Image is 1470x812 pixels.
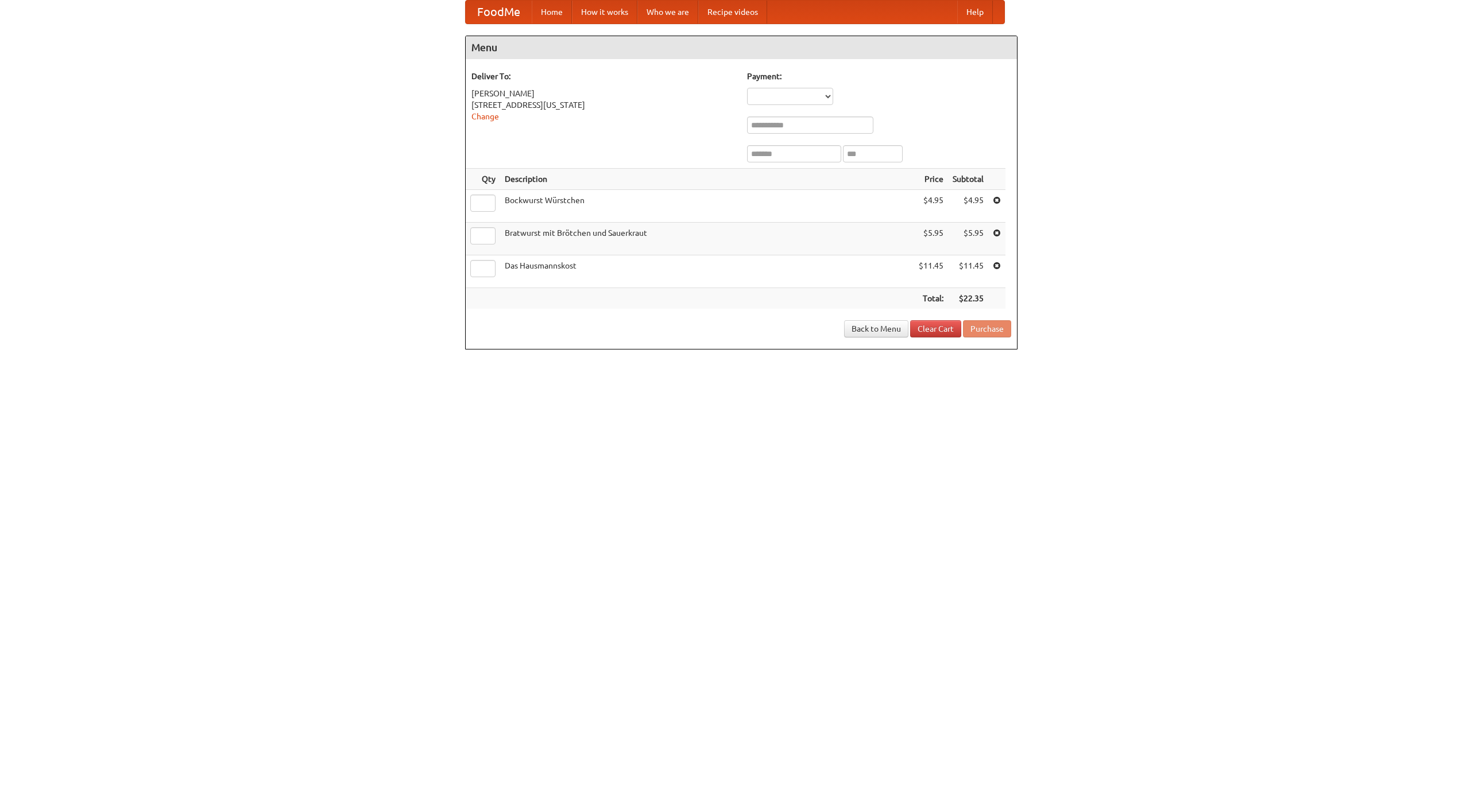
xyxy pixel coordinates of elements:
[914,190,948,223] td: $4.95
[500,223,914,255] td: Bratwurst mit Brötchen und Sauerkraut
[471,88,736,99] div: [PERSON_NAME]
[500,169,914,190] th: Description
[948,223,988,255] td: $5.95
[948,288,988,309] th: $22.35
[466,169,500,190] th: Qty
[948,255,988,288] td: $11.45
[948,190,988,223] td: $4.95
[500,190,914,223] td: Bockwurst Würstchen
[500,255,914,288] td: Das Hausmannskost
[471,71,736,82] h5: Deliver To:
[698,1,767,24] a: Recipe videos
[572,1,637,24] a: How it works
[963,320,1011,337] button: Purchase
[910,320,961,337] a: Clear Cart
[914,169,948,190] th: Price
[471,112,499,121] a: Change
[914,223,948,255] td: $5.95
[747,71,1011,82] h5: Payment:
[957,1,993,24] a: Help
[637,1,698,24] a: Who we are
[914,255,948,288] td: $11.45
[844,320,908,337] a: Back to Menu
[532,1,572,24] a: Home
[948,169,988,190] th: Subtotal
[466,1,532,24] a: FoodMe
[914,288,948,309] th: Total:
[471,99,736,111] div: [STREET_ADDRESS][US_STATE]
[466,36,1017,59] h4: Menu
